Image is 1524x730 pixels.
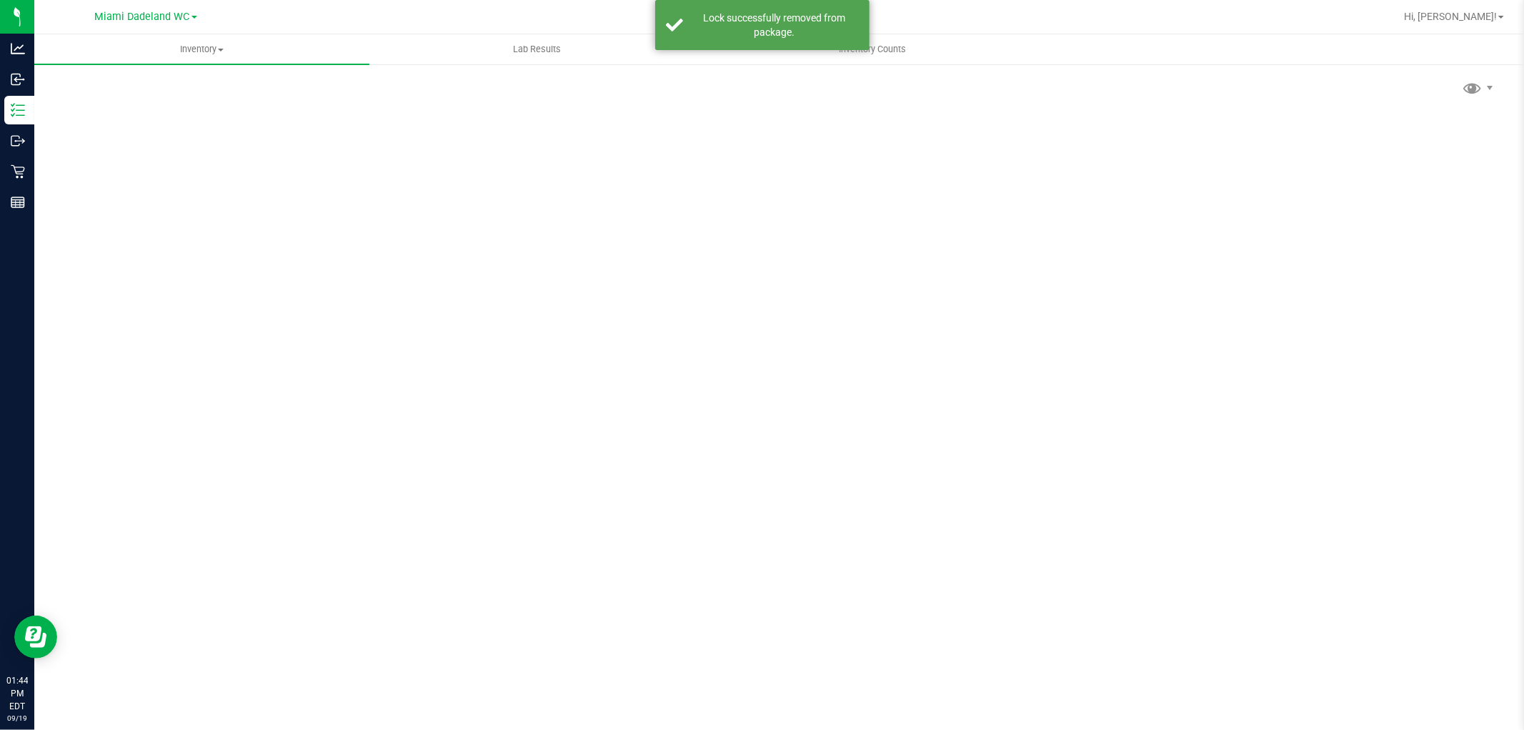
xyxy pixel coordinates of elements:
span: Inventory [34,43,369,56]
inline-svg: Outbound [11,134,25,148]
div: Lock successfully removed from package. [691,11,859,39]
inline-svg: Reports [11,195,25,209]
p: 01:44 PM EDT [6,674,28,713]
span: Hi, [PERSON_NAME]! [1404,11,1497,22]
a: Inventory [34,34,369,64]
iframe: Resource center [14,616,57,659]
span: Miami Dadeland WC [95,11,190,23]
a: Inventory Counts [704,34,1040,64]
p: 09/19 [6,713,28,724]
inline-svg: Analytics [11,41,25,56]
inline-svg: Retail [11,164,25,179]
span: Inventory Counts [820,43,925,56]
a: Lab Results [369,34,704,64]
span: Lab Results [494,43,580,56]
inline-svg: Inventory [11,103,25,117]
inline-svg: Inbound [11,72,25,87]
